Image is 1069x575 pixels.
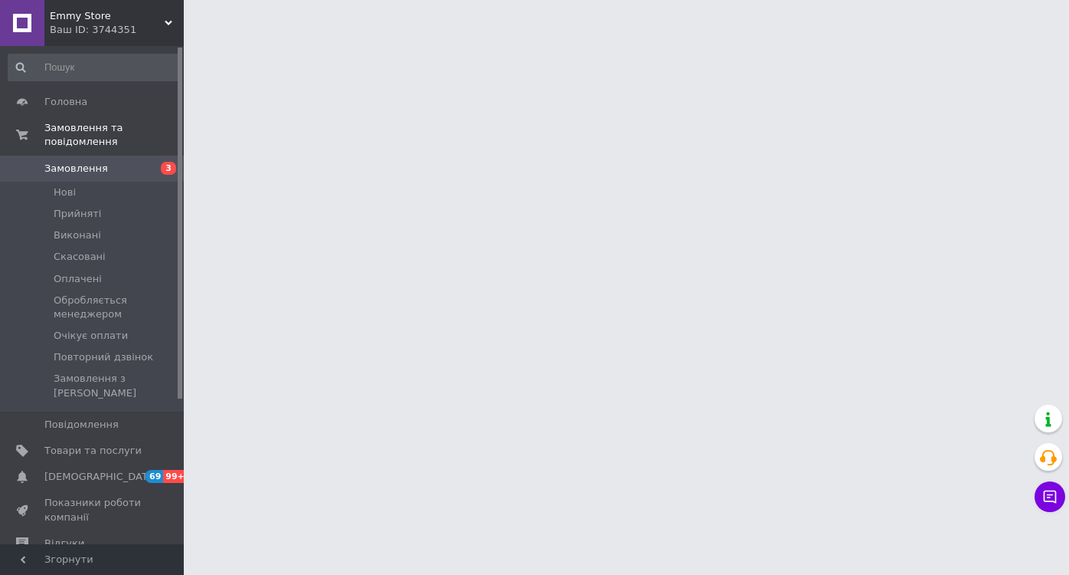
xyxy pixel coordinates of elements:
[54,250,106,264] span: Скасовані
[44,418,119,432] span: Повідомлення
[54,329,128,343] span: Очікує оплати
[50,9,165,23] span: Emmy Store
[44,95,87,109] span: Головна
[163,470,188,483] span: 99+
[54,207,101,221] span: Прийняті
[44,470,158,484] span: [DEMOGRAPHIC_DATA]
[54,372,179,399] span: Замовлення з [PERSON_NAME]
[54,272,102,286] span: Оплачені
[44,162,108,176] span: Замовлення
[145,470,163,483] span: 69
[44,537,84,550] span: Відгуки
[1035,481,1065,512] button: Чат з покупцем
[54,350,153,364] span: Повторний дзвінок
[44,121,184,149] span: Замовлення та повідомлення
[50,23,184,37] div: Ваш ID: 3744351
[44,496,142,524] span: Показники роботи компанії
[54,186,76,199] span: Нові
[161,162,176,175] span: 3
[8,54,181,81] input: Пошук
[54,228,101,242] span: Виконані
[54,294,179,321] span: Обробляється менеджером
[44,444,142,458] span: Товари та послуги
